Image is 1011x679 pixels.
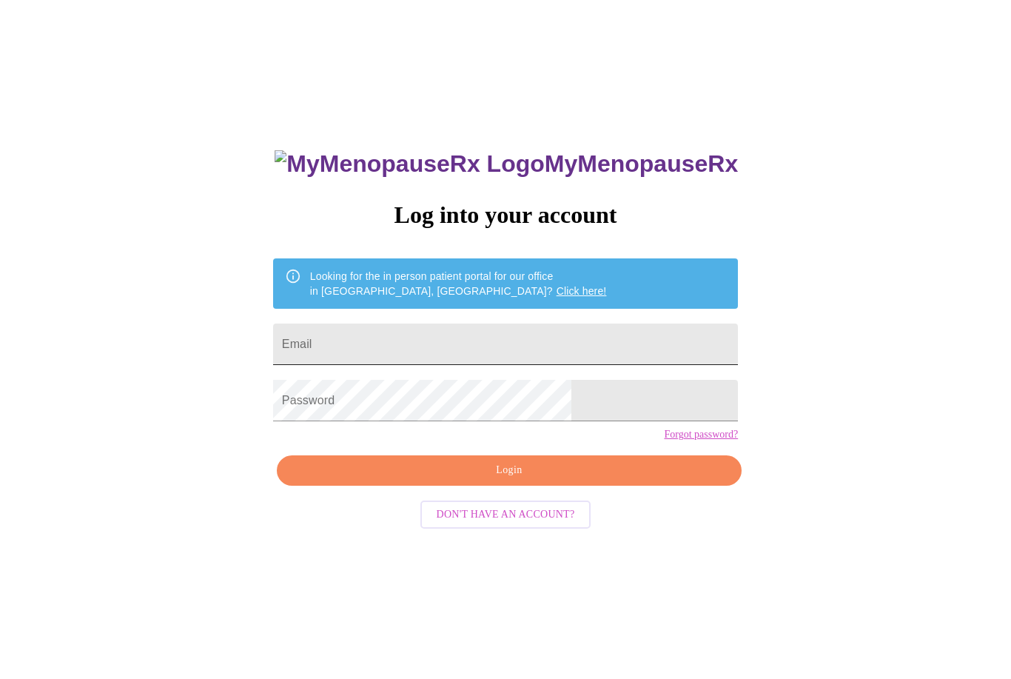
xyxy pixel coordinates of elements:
h3: Log into your account [273,201,738,229]
a: Don't have an account? [417,507,595,520]
div: Looking for the in person patient portal for our office in [GEOGRAPHIC_DATA], [GEOGRAPHIC_DATA]? [310,263,607,304]
img: MyMenopauseRx Logo [275,150,544,178]
span: Login [294,461,725,480]
a: Click here! [557,285,607,297]
h3: MyMenopauseRx [275,150,738,178]
button: Login [277,455,742,486]
a: Forgot password? [664,429,738,441]
button: Don't have an account? [420,501,591,529]
span: Don't have an account? [437,506,575,524]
